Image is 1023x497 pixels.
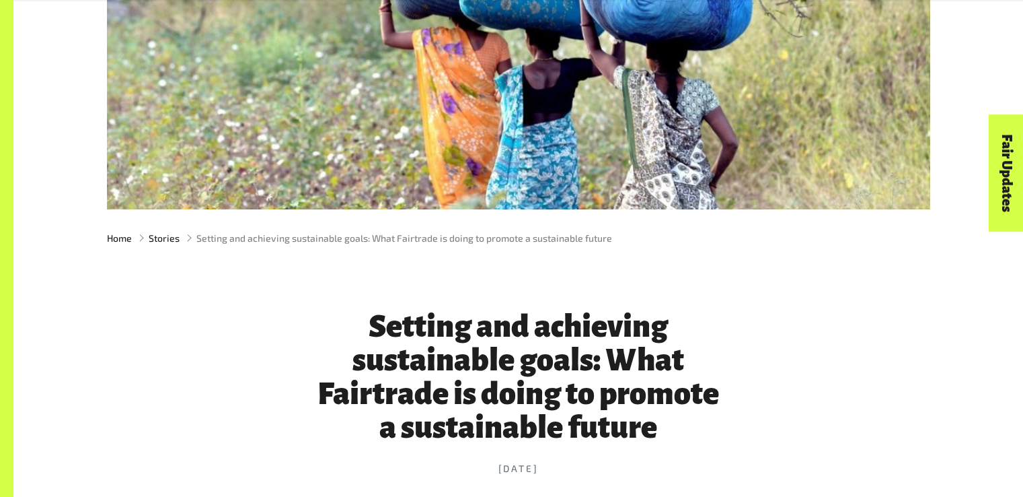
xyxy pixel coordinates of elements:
[107,231,132,245] a: Home
[317,310,720,444] h1: Setting and achieving sustainable goals: What Fairtrade is doing to promote a sustainable future
[196,231,612,245] span: Setting and achieving sustainable goals: What Fairtrade is doing to promote a sustainable future
[149,231,180,245] a: Stories
[317,461,720,475] time: [DATE]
